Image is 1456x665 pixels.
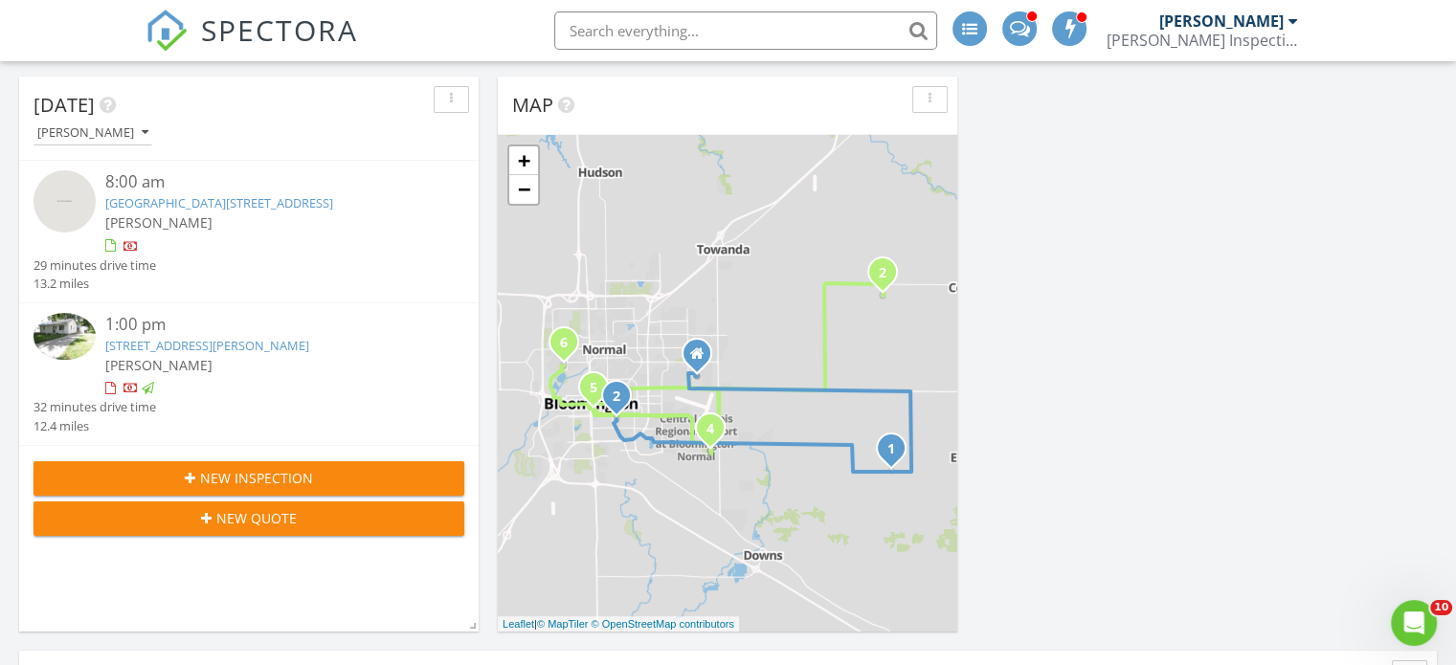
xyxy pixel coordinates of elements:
img: streetview [34,170,96,233]
div: [PERSON_NAME] [37,126,148,140]
i: 6 [560,337,568,350]
i: 1 [887,443,895,456]
i: 4 [706,423,714,436]
div: [PERSON_NAME] [1159,11,1284,31]
iframe: Intercom live chat [1391,600,1437,646]
div: 1:00 pm [105,313,429,337]
div: 32 minutes drive time [34,398,156,416]
div: | [498,616,739,632]
span: SPECTORA [201,10,358,50]
a: 1:00 pm [STREET_ADDRESS][PERSON_NAME] [PERSON_NAME] 32 minutes drive time 12.4 miles [34,313,464,435]
div: 1908 Dunraven Rd, Bloomington, IL 61704 [710,428,722,439]
img: 9276249%2Fcover_photos%2Fb1pmbw7lECBMtakJup7P%2Fsmall.jpeg [34,313,96,360]
span: 10 [1430,600,1452,615]
a: © OpenStreetMap contributors [592,618,734,630]
div: 3213 Kirkwood Rd, Bloomington IL 61704 [697,353,708,365]
div: 12.4 miles [34,417,156,435]
button: New Inspection [34,461,464,496]
div: 13.2 miles [34,275,156,293]
div: 17594 N 2500 East Rd, Towanda, IL 61776 [883,272,894,283]
a: Zoom in [509,146,538,175]
span: [PERSON_NAME] [105,213,213,232]
a: [STREET_ADDRESS][PERSON_NAME] [105,337,309,354]
a: Zoom out [509,175,538,204]
a: Leaflet [503,618,534,630]
span: New Quote [216,508,297,528]
div: 8:00 am [105,170,429,194]
div: SEGO Inspections Inc. [1107,31,1298,50]
span: [PERSON_NAME] [105,356,213,374]
div: 25316 E 1100 North Rd, Downs, IL 61736 [891,448,903,459]
span: Map [512,92,553,118]
i: 2 [613,390,620,404]
img: The Best Home Inspection Software - Spectora [146,10,188,52]
a: © MapTiler [537,618,589,630]
div: 307 Meadows Ave, Bloomington, IL 61701 [616,395,628,407]
input: Search everything... [554,11,937,50]
div: 5213 Castlebar Drive, Bloomington, IL 61705 [594,387,605,398]
span: New Inspection [200,468,313,488]
a: SPECTORA [146,26,358,66]
i: 2 [879,267,886,280]
div: 31 Boardwalk Circle, Bloomington, IL 61701 [564,342,575,353]
a: 8:00 am [GEOGRAPHIC_DATA][STREET_ADDRESS] [PERSON_NAME] 29 minutes drive time 13.2 miles [34,170,464,293]
i: 5 [590,382,597,395]
div: 29 minutes drive time [34,256,156,275]
button: [PERSON_NAME] [34,121,152,146]
button: New Quote [34,501,464,536]
span: [DATE] [34,92,95,118]
a: [GEOGRAPHIC_DATA][STREET_ADDRESS] [105,194,333,211]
